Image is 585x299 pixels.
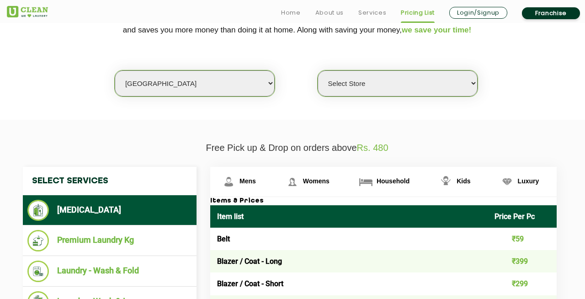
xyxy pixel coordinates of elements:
[210,205,488,228] th: Item list
[488,272,557,295] td: ₹299
[23,167,197,195] h4: Select Services
[303,177,330,185] span: Womens
[488,228,557,250] td: ₹59
[438,174,454,190] img: Kids
[449,7,507,19] a: Login/Signup
[210,197,557,205] h3: Items & Prices
[377,177,409,185] span: Household
[358,174,374,190] img: Household
[27,230,49,251] img: Premium Laundry Kg
[27,200,49,221] img: Dry Cleaning
[315,7,344,18] a: About us
[401,7,435,18] a: Pricing List
[27,261,192,282] li: Laundry - Wash & Fold
[27,230,192,251] li: Premium Laundry Kg
[402,26,471,34] span: we save your time!
[27,261,49,282] img: Laundry - Wash & Fold
[7,6,48,17] img: UClean Laundry and Dry Cleaning
[522,7,580,19] a: Franchise
[499,174,515,190] img: Luxury
[281,7,301,18] a: Home
[239,177,256,185] span: Mens
[27,200,192,221] li: [MEDICAL_DATA]
[358,7,386,18] a: Services
[221,174,237,190] img: Mens
[210,250,488,272] td: Blazer / Coat - Long
[457,177,470,185] span: Kids
[357,143,388,153] span: Rs. 480
[210,272,488,295] td: Blazer / Coat - Short
[488,250,557,272] td: ₹399
[210,228,488,250] td: Belt
[284,174,300,190] img: Womens
[518,177,539,185] span: Luxury
[488,205,557,228] th: Price Per Pc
